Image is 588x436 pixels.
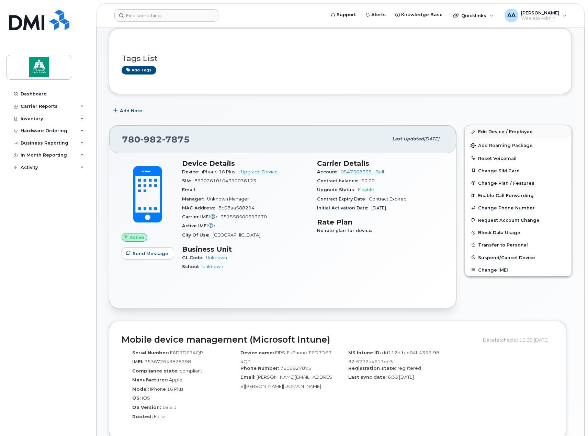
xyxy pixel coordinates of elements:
a: Alerts [361,8,391,22]
span: iPhone 16 Plus [202,169,235,174]
span: AA [507,11,516,20]
span: [PERSON_NAME] [521,10,559,15]
h3: Business Unit [182,245,309,253]
span: Wireless Admin [521,15,559,21]
span: Send Message [133,250,168,257]
button: Add Note [109,104,148,117]
span: — [218,223,223,228]
span: Quicklinks [461,13,486,18]
span: Initial Activation Date [317,205,371,210]
span: Alerts [371,11,386,18]
span: 89302610104390036123 [194,178,256,183]
span: 7809827875 [280,365,311,371]
label: Compliance state: [132,368,179,374]
label: Serial Number: [132,349,169,356]
span: EIPS-E-iPhone-F6D7D674QP [240,350,331,365]
button: Send Message [122,247,174,260]
button: Transfer to Personal [465,239,572,251]
span: Account [317,169,341,174]
button: Change SIM Card [465,164,572,177]
span: F6D7D674QP [170,350,203,355]
span: Support [337,11,356,18]
a: Unknown [206,255,227,260]
span: Contract Expiry Date [317,196,369,202]
a: Support [326,8,361,22]
span: Apple [169,377,182,382]
h3: Device Details [182,159,309,168]
span: Active IMEI [182,223,218,228]
span: SIM [182,178,194,183]
button: Request Account Change [465,214,572,226]
span: Email [182,187,199,192]
span: [DATE] [424,136,439,141]
span: registered [397,365,421,371]
h3: Carrier Details [317,159,444,168]
span: Device [182,169,202,174]
label: Last sync date: [348,374,387,380]
label: MS Intune ID: [348,349,381,356]
label: Model: [132,386,149,392]
h2: Mobile device management (Microsoft Intune) [122,335,478,345]
span: 6:33 [DATE] [388,374,414,380]
span: compliant [180,368,202,374]
span: Change Plan / Features [478,180,534,185]
label: Phone Number: [240,365,279,371]
span: 351558500593670 [220,214,267,219]
span: Add Note [120,107,142,114]
span: GL Code [182,255,206,260]
h3: Tags List [122,54,559,63]
a: Edit Device / Employee [465,125,572,138]
button: Block Data Usage [465,226,572,239]
span: Contract balance [317,178,361,183]
span: [PERSON_NAME][EMAIL_ADDRESS][PERSON_NAME][DOMAIN_NAME] [240,374,332,389]
span: Eligible [358,187,374,192]
span: Active [129,234,144,241]
a: Unknown [202,264,223,269]
a: 0547568735 - Bell [341,169,384,174]
span: MAC Address [182,205,218,210]
div: Alyssa Alvarado [500,9,572,22]
span: 18.6.1 [162,404,177,410]
a: Add tags [122,66,156,74]
span: City Of Use [182,232,213,238]
span: Knowledge Base [401,11,443,18]
span: dd112bfb-e04f-4355-9892-6772a4617be3 [348,350,439,365]
button: Enable Call Forwarding [465,189,572,202]
div: Data fetched at 10:38 [DATE] [483,333,554,346]
span: 780 [122,134,190,145]
a: Knowledge Base [391,8,448,22]
button: Suspend/Cancel Device [465,251,572,264]
span: iOS [142,395,150,401]
button: Change IMEI [465,264,572,276]
label: Manufacturer: [132,377,168,383]
span: Suspend/Cancel Device [478,255,535,260]
span: Last updated [392,136,424,141]
span: Contract Expired [369,196,407,202]
span: 982 [140,134,162,145]
h3: Rate Plan [317,218,444,226]
span: $0.00 [361,178,375,183]
span: 353672649828398 [145,359,191,364]
label: Device name: [240,349,274,356]
span: Unknown Manager [207,196,249,202]
label: OS Version: [132,404,161,411]
span: 8c08aa588294 [218,205,255,210]
label: IMEI: [132,358,144,365]
span: iPhone 16 Plus [150,386,183,392]
a: + Upgrade Device [238,169,278,174]
span: School [182,264,202,269]
span: False [154,414,166,419]
button: Change Phone Number [465,202,572,214]
span: Add Roaming Package [471,143,533,149]
label: Rooted: [132,413,153,420]
span: Enable Call Forwarding [478,193,534,198]
span: Upgrade Status [317,187,358,192]
label: OS: [132,395,141,401]
span: Carrier IMEI [182,214,220,219]
button: Reset Voicemail [465,152,572,164]
span: [GEOGRAPHIC_DATA] [213,232,260,238]
span: Manager [182,196,207,202]
input: Find something... [114,9,218,22]
label: Registration state: [348,365,396,371]
label: Email: [240,374,256,380]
